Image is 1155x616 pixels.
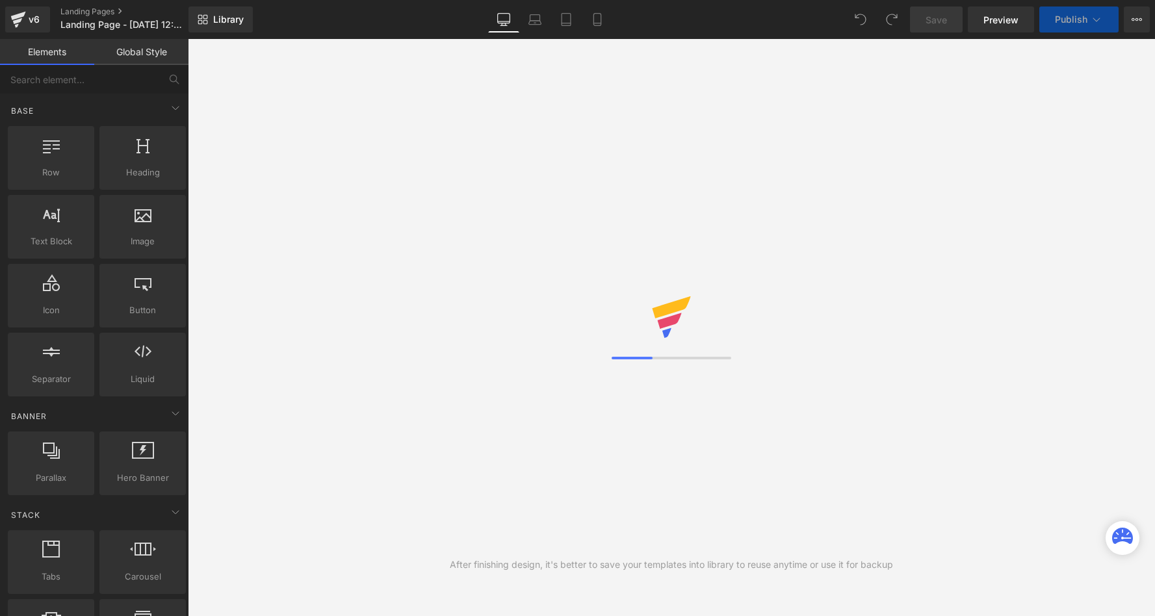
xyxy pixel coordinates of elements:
a: Laptop [519,6,551,32]
span: Hero Banner [103,471,182,485]
a: New Library [188,6,253,32]
span: Row [12,166,90,179]
span: Tabs [12,570,90,584]
span: Carousel [103,570,182,584]
span: Stack [10,509,42,521]
span: Publish [1055,14,1087,25]
a: Global Style [94,39,188,65]
span: Icon [12,303,90,317]
span: Parallax [12,471,90,485]
span: Base [10,105,35,117]
a: Preview [968,6,1034,32]
button: More [1124,6,1150,32]
span: Banner [10,410,48,422]
span: Save [926,13,947,27]
a: v6 [5,6,50,32]
div: After finishing design, it's better to save your templates into library to reuse anytime or use i... [450,558,893,572]
button: Publish [1039,6,1119,32]
span: Button [103,303,182,317]
a: Tablet [551,6,582,32]
span: Library [213,14,244,25]
span: Image [103,235,182,248]
button: Undo [848,6,874,32]
span: Text Block [12,235,90,248]
span: Heading [103,166,182,179]
a: Mobile [582,6,613,32]
span: Landing Page - [DATE] 12:49:26 [60,19,185,30]
button: Redo [879,6,905,32]
a: Desktop [488,6,519,32]
div: v6 [26,11,42,28]
span: Preview [983,13,1019,27]
a: Landing Pages [60,6,210,17]
span: Separator [12,372,90,386]
span: Liquid [103,372,182,386]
